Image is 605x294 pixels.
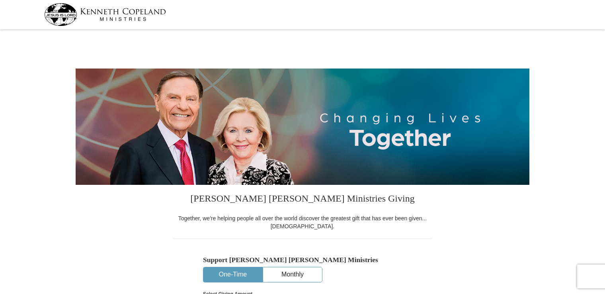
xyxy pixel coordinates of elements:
[44,3,166,26] img: kcm-header-logo.svg
[173,214,432,230] div: Together, we're helping people all over the world discover the greatest gift that has ever been g...
[263,267,322,282] button: Monthly
[203,267,262,282] button: One-Time
[173,185,432,214] h3: [PERSON_NAME] [PERSON_NAME] Ministries Giving
[203,256,402,264] h5: Support [PERSON_NAME] [PERSON_NAME] Ministries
